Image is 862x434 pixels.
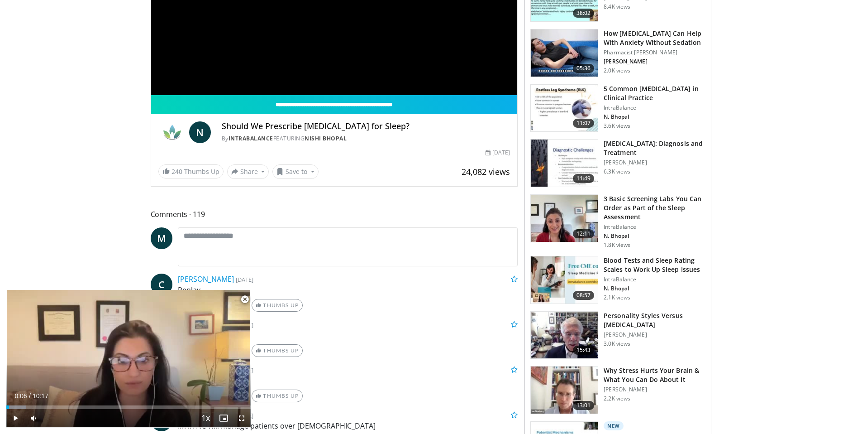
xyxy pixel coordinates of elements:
h3: Blood Tests and Sleep Rating Scales to Work Up Sleep Issues [604,256,705,274]
p: 8.4K views [604,3,630,10]
p: 2.2K views [604,395,630,402]
h3: How [MEDICAL_DATA] Can Help With Anxiety Without Sedation [604,29,705,47]
button: Play [6,409,24,427]
small: [DATE] [236,411,253,420]
img: 247ca3b2-fc43-4042-8c3d-b42db022ef6a.150x105_q85_crop-smart_upscale.jpg [531,256,598,304]
p: IM in NC-will manage patients over [DEMOGRAPHIC_DATA] [178,420,518,431]
a: 11:49 [MEDICAL_DATA]: Diagnosis and Treatment [PERSON_NAME] 6.3K views [530,139,705,187]
span: 0:06 [14,392,27,400]
img: 7bfe4765-2bdb-4a7e-8d24-83e30517bd33.150x105_q85_crop-smart_upscale.jpg [531,29,598,77]
p: N. Bhopal [604,285,705,292]
div: Progress Bar [6,405,251,409]
button: Close [236,290,254,309]
a: Thumbs Up [252,299,303,312]
small: [DATE] [236,321,253,329]
p: IntraBalance [604,223,705,231]
span: 10:17 [33,392,48,400]
p: 6.3K views [604,168,630,175]
h3: [MEDICAL_DATA]: Diagnosis and Treatment [604,139,705,157]
button: Save to [272,164,319,179]
a: 12:11 3 Basic Screening Labs You Can Order as Part of the Sleep Assessment IntraBalance N. Bhopal... [530,194,705,249]
span: 12:11 [573,229,595,238]
span: 11:07 [573,119,595,128]
video-js: Video Player [6,290,251,428]
span: 15:43 [573,346,595,355]
h4: Should We Prescribe [MEDICAL_DATA] for Sleep? [222,121,510,131]
p: N. Bhopal [604,113,705,121]
img: IntraBalance [158,121,186,143]
span: 240 [171,167,182,176]
a: 13:01 Why Stress Hurts Your Brain & What You Can Do About It [PERSON_NAME] 2.2K views [530,366,705,414]
img: 6e0bc43b-d42b-409a-85fd-0f454729f2ca.150x105_q85_crop-smart_upscale.jpg [531,140,598,187]
a: M [151,227,172,249]
button: Enable picture-in-picture mode [214,409,233,427]
p: [PERSON_NAME] [604,331,705,338]
button: Playback Rate [196,409,214,427]
div: [DATE] [486,149,510,157]
p: New [604,421,624,430]
span: 05:36 [573,64,595,73]
p: Replay [178,285,518,295]
p: replay [178,375,518,386]
p: [PERSON_NAME] [604,386,705,393]
h3: 5 Common [MEDICAL_DATA] in Clinical Practice [604,84,705,102]
img: 9fb304be-515e-4deb-846e-47615c91f0d6.150x105_q85_crop-smart_upscale.jpg [531,195,598,242]
a: N [189,121,211,143]
p: 3.6K views [604,122,630,130]
p: Replay [178,330,518,341]
a: 08:57 Blood Tests and Sleep Rating Scales to Work Up Sleep Issues IntraBalance N. Bhopal 2.1K views [530,256,705,304]
span: / [29,392,31,400]
h3: Personality Styles Versus [MEDICAL_DATA] [604,311,705,329]
a: 11:07 5 Common [MEDICAL_DATA] in Clinical Practice IntraBalance N. Bhopal 3.6K views [530,84,705,132]
img: e41a58fc-c8b3-4e06-accc-3dd0b2ae14cc.150x105_q85_crop-smart_upscale.jpg [531,85,598,132]
button: Share [227,164,269,179]
p: 1.8K views [604,241,630,249]
span: 08:57 [573,291,595,300]
a: C [151,274,172,295]
p: IntraBalance [604,276,705,283]
a: 05:36 How [MEDICAL_DATA] Can Help With Anxiety Without Sedation Pharmacist [PERSON_NAME] [PERSON_... [530,29,705,77]
p: Pharmacist [PERSON_NAME] [604,49,705,56]
a: [PERSON_NAME] [178,274,234,284]
span: 13:01 [573,401,595,410]
h3: 3 Basic Screening Labs You Can Order as Part of the Sleep Assessment [604,194,705,222]
p: IntraBalance [604,104,705,111]
h3: Why Stress Hurts Your Brain & What You Can Do About It [604,366,705,384]
p: 3.0K views [604,340,630,347]
a: Thumbs Up [252,344,303,357]
small: [DATE] [236,366,253,374]
button: Fullscreen [233,409,251,427]
p: [PERSON_NAME] [604,159,705,166]
p: 2.0K views [604,67,630,74]
p: 2.1K views [604,294,630,301]
span: Comments 119 [151,208,518,220]
span: 38:02 [573,9,595,18]
a: 15:43 Personality Styles Versus [MEDICAL_DATA] [PERSON_NAME] 3.0K views [530,311,705,359]
span: 11:49 [573,174,595,183]
img: 8bb3fa12-babb-40ea-879a-3a97d6c50055.150x105_q85_crop-smart_upscale.jpg [531,312,598,359]
div: By FEATURING [222,135,510,143]
small: [DATE] [236,275,253,284]
p: N. Bhopal [604,232,705,240]
a: Nishi Bhopal [305,135,347,142]
a: IntraBalance [229,135,273,142]
p: [PERSON_NAME] [604,58,705,65]
span: 24,082 views [462,166,510,177]
img: 153729e0-faea-4f29-b75f-59bcd55f36ca.150x105_q85_crop-smart_upscale.jpg [531,366,598,414]
a: Thumbs Up [252,390,303,402]
button: Mute [24,409,43,427]
a: 240 Thumbs Up [158,164,224,178]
